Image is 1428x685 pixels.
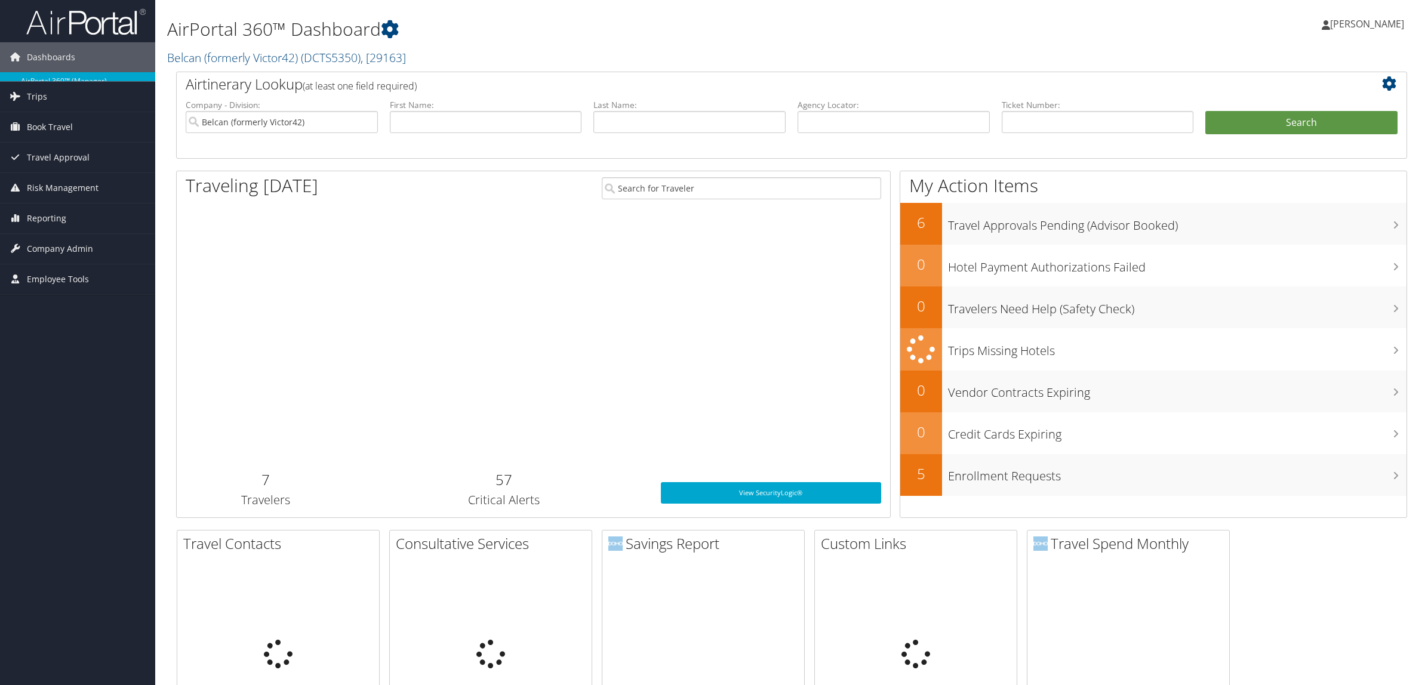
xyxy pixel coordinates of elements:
span: ( DCTS5350 ) [301,50,361,66]
a: 6Travel Approvals Pending (Advisor Booked) [900,203,1407,245]
label: Ticket Number: [1002,99,1194,111]
span: (at least one field required) [303,79,417,92]
h1: My Action Items [900,173,1407,198]
a: Belcan (formerly Victor42) [167,50,406,66]
h3: Credit Cards Expiring [948,420,1407,443]
h2: Custom Links [821,533,1017,554]
a: 0Hotel Payment Authorizations Failed [900,245,1407,286]
h3: Travel Approvals Pending (Advisor Booked) [948,211,1407,234]
h2: 7 [186,470,346,490]
button: Search [1205,111,1398,135]
span: Dashboards [27,42,75,72]
span: , [ 29163 ] [361,50,406,66]
h3: Enrollment Requests [948,462,1407,485]
img: airportal-logo.png [26,8,146,36]
h3: Travelers [186,492,346,508]
a: 0Credit Cards Expiring [900,412,1407,454]
h2: Travel Contacts [183,533,379,554]
span: Trips [27,82,47,112]
a: View SecurityLogic® [661,482,881,504]
h3: Travelers Need Help (Safety Check) [948,295,1407,317]
h3: Critical Alerts [364,492,644,508]
span: Company Admin [27,234,93,264]
label: Last Name: [593,99,786,111]
label: Company - Division: [186,99,378,111]
span: Risk Management [27,173,99,203]
h2: Airtinerary Lookup [186,74,1295,94]
input: Search for Traveler [602,177,881,199]
a: [PERSON_NAME] [1322,6,1416,42]
span: Employee Tools [27,264,89,294]
h2: 5 [900,464,942,484]
span: Travel Approval [27,143,90,172]
span: Reporting [27,203,66,233]
h2: Travel Spend Monthly [1033,533,1229,554]
h3: Hotel Payment Authorizations Failed [948,253,1407,276]
span: Book Travel [27,112,73,142]
a: 0Vendor Contracts Expiring [900,371,1407,412]
span: [PERSON_NAME] [1330,17,1404,30]
h3: Vendor Contracts Expiring [948,378,1407,401]
h2: 6 [900,212,942,233]
h2: Savings Report [608,533,804,554]
a: Trips Missing Hotels [900,328,1407,371]
label: Agency Locator: [798,99,990,111]
img: domo-logo.png [608,536,623,551]
h1: Traveling [DATE] [186,173,318,198]
h2: 0 [900,296,942,316]
h2: 0 [900,380,942,400]
h3: Trips Missing Hotels [948,337,1407,359]
label: First Name: [390,99,582,111]
h2: 0 [900,254,942,274]
h2: 57 [364,470,644,490]
h1: AirPortal 360™ Dashboard [167,17,1000,42]
a: 5Enrollment Requests [900,454,1407,496]
h2: Consultative Services [396,533,592,554]
h2: 0 [900,422,942,442]
img: domo-logo.png [1033,536,1048,551]
a: 0Travelers Need Help (Safety Check) [900,286,1407,328]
